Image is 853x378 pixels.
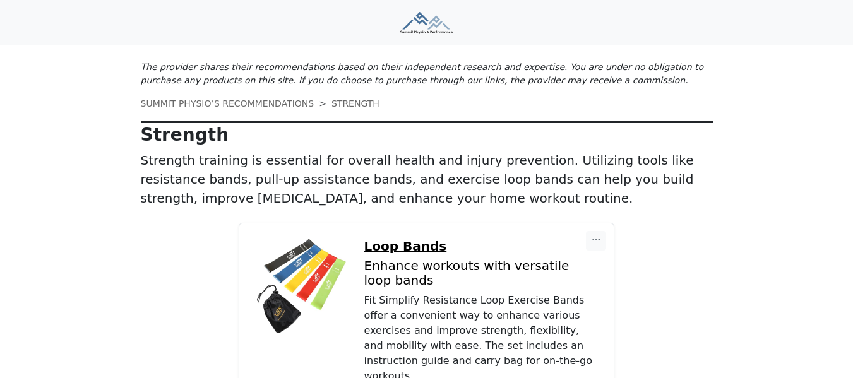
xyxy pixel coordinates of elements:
a: SUMMIT PHYSIO’S RECOMMENDATIONS [141,98,314,109]
p: Strength [141,124,713,146]
p: Strength training is essential for overall health and injury prevention. Utilizing tools like res... [141,151,713,208]
img: Loop Bands [254,239,349,333]
p: Enhance workouts with versatile loop bands [364,259,599,288]
li: STRENGTH [314,97,379,110]
img: Summit Physio & Performance [400,12,453,34]
p: The provider shares their recommendations based on their independent research and expertise. You ... [141,61,713,87]
a: Loop Bands [364,239,599,254]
